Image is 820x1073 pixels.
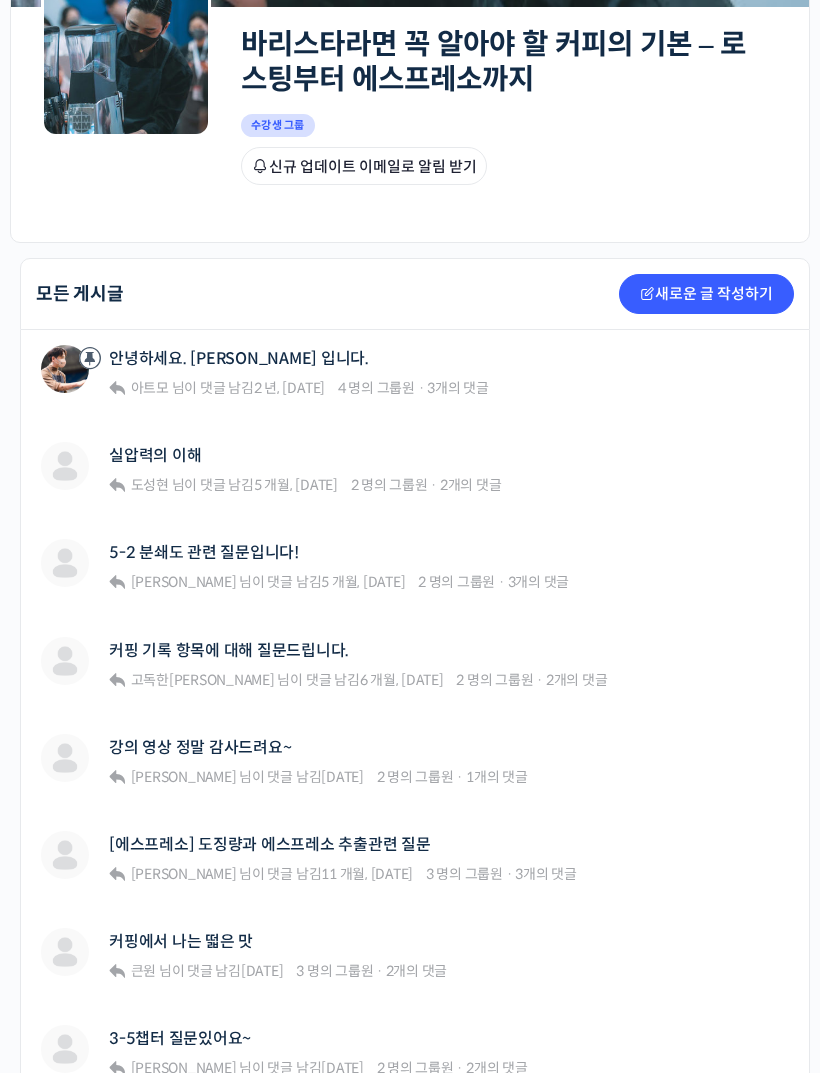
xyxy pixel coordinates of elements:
span: 님이 댓글 남김 [128,768,364,786]
span: · [418,379,425,397]
a: 5 개월, [DATE] [254,476,338,494]
span: · [536,671,543,689]
span: 3개의 댓글 [427,379,489,397]
span: 님이 댓글 남김 [128,671,444,689]
a: 5-2 분쇄도 관련 질문입니다! [109,543,299,562]
button: 신규 업데이트 이메일로 알림 받기 [241,147,487,185]
a: 새로운 글 작성하기 [619,274,794,314]
span: 님이 댓글 남김 [128,476,338,494]
span: 3개의 댓글 [515,865,577,883]
span: 고독한[PERSON_NAME] [131,671,275,689]
span: 2 명의 그룹원 [456,671,533,689]
span: 설정 [309,664,333,680]
a: 설정 [258,634,384,684]
span: · [456,768,463,786]
a: [PERSON_NAME] [128,865,237,883]
span: 아트모 [131,379,169,397]
span: [PERSON_NAME] [131,768,237,786]
span: 4 명의 그룹원 [338,379,415,397]
a: [PERSON_NAME] [128,573,237,591]
span: 대화 [183,665,207,681]
span: 님이 댓글 남김 [128,962,284,980]
a: [PERSON_NAME] [128,768,237,786]
a: 큰원 [128,962,156,980]
a: 6 개월, [DATE] [360,671,444,689]
a: 실압력의 이해 [109,446,201,465]
span: 3개의 댓글 [508,573,570,591]
a: 도성현 [128,476,169,494]
span: 2 명의 그룹원 [418,573,495,591]
span: [PERSON_NAME] [131,573,237,591]
span: 님이 댓글 남김 [128,379,325,397]
span: 님이 댓글 남김 [128,865,413,883]
span: 도성현 [131,476,169,494]
h2: 모든 게시글 [36,285,124,303]
span: · [376,962,383,980]
a: 고독한[PERSON_NAME] [128,671,275,689]
a: 커핑에서 나는 떫은 맛 [109,932,253,951]
a: 11 개월, [DATE] [321,865,413,883]
a: 대화 [132,634,258,684]
span: 2 명의 그룹원 [351,476,428,494]
span: · [506,865,513,883]
span: 2개의 댓글 [546,671,608,689]
a: 안녕하세요. [PERSON_NAME] 입니다. [109,349,369,368]
a: 아트모 [128,379,169,397]
span: [PERSON_NAME] [131,865,237,883]
a: 강의 영상 정말 감사드려요~ [109,738,291,757]
a: 홈 [6,634,132,684]
a: 커핑 기록 항목에 대해 질문드립니다. [109,641,349,660]
span: 3 명의 그룹원 [296,962,373,980]
span: 3 명의 그룹원 [426,865,503,883]
span: 2개의 댓글 [440,476,502,494]
a: 3-5챕터 질문있어요~ [109,1029,251,1048]
span: 홈 [63,664,75,680]
span: 님이 댓글 남김 [128,573,406,591]
span: 2개의 댓글 [386,962,448,980]
span: 큰원 [131,962,157,980]
a: 2 년, [DATE] [254,379,325,397]
a: [에스프레소] 도징량과 에스프레소 추출관련 질문 [109,835,431,854]
a: [DATE] [321,768,364,786]
span: 수강생 그룹 [241,114,315,137]
span: 2 명의 그룹원 [377,768,454,786]
a: 5 개월, [DATE] [321,573,405,591]
a: 바리스타라면 꼭 알아야 할 커피의 기본 – 로스팅부터 에스프레소까지 [241,26,746,97]
span: · [498,573,505,591]
span: 1개의 댓글 [466,768,528,786]
a: [DATE] [241,962,284,980]
span: · [430,476,437,494]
